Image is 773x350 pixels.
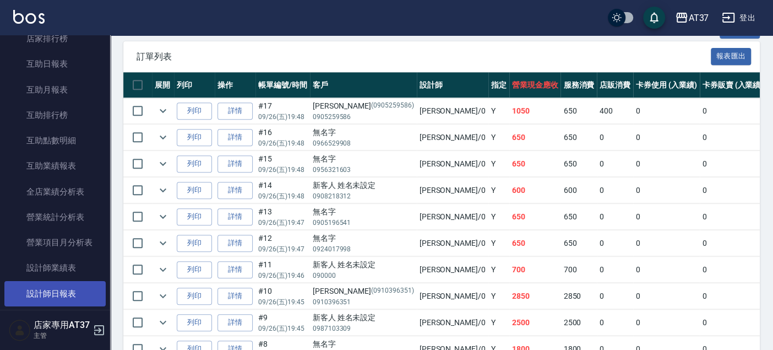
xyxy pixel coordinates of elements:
div: 無名字 [313,153,414,165]
td: #17 [255,98,310,124]
td: 0 [597,283,633,309]
button: expand row [155,129,171,146]
td: [PERSON_NAME] /0 [417,98,488,124]
td: 0 [597,204,633,230]
p: 09/26 (五) 19:47 [258,218,307,228]
td: 0 [633,98,700,124]
td: [PERSON_NAME] /0 [417,151,488,177]
td: 0 [633,230,700,256]
p: (0905259586) [371,100,414,112]
td: 0 [633,283,700,309]
td: Y [488,310,509,336]
a: 詳情 [217,208,253,225]
button: 登出 [717,8,760,28]
div: 無名字 [313,206,414,218]
td: #14 [255,177,310,203]
button: expand row [155,261,171,278]
div: 無名字 [313,338,414,350]
p: 09/26 (五) 19:46 [258,271,307,281]
img: Person [9,319,31,341]
div: 新客人 姓名未設定 [313,312,414,324]
a: 詳情 [217,261,253,278]
td: 2500 [560,310,597,336]
td: 0 [700,177,766,203]
td: 700 [509,257,561,283]
p: 090000 [313,271,414,281]
td: 650 [509,151,561,177]
a: 設計師日報表 [4,281,106,306]
img: Logo [13,10,45,24]
td: 0 [700,257,766,283]
button: expand row [155,182,171,198]
button: expand row [155,155,171,172]
div: 無名字 [313,127,414,138]
th: 操作 [215,72,255,98]
td: 0 [700,230,766,256]
button: 列印 [177,288,212,305]
p: 09/26 (五) 19:45 [258,324,307,333]
td: 0 [633,125,700,150]
p: 09/26 (五) 19:45 [258,297,307,307]
p: 09/26 (五) 19:48 [258,191,307,201]
td: 0 [597,257,633,283]
div: [PERSON_NAME] [313,100,414,112]
p: 09/26 (五) 19:48 [258,138,307,148]
p: 0966529908 [313,138,414,148]
td: Y [488,151,509,177]
span: 訂單列表 [137,51,711,62]
a: 詳情 [217,235,253,252]
button: expand row [155,235,171,251]
td: [PERSON_NAME] /0 [417,177,488,203]
button: save [643,7,665,29]
button: 列印 [177,103,212,120]
button: expand row [155,314,171,331]
td: 0 [633,151,700,177]
td: 650 [560,98,597,124]
td: 0 [597,125,633,150]
td: 650 [509,204,561,230]
div: 新客人 姓名未設定 [313,180,414,191]
button: expand row [155,103,171,119]
td: 0 [597,151,633,177]
div: AT37 [688,11,709,25]
td: 0 [633,310,700,336]
a: 營業項目月分析表 [4,230,106,255]
th: 設計師 [417,72,488,98]
td: 650 [560,230,597,256]
p: 0908218312 [313,191,414,201]
a: 全店業績分析表 [4,179,106,204]
p: 09/26 (五) 19:47 [258,244,307,254]
td: 0 [700,125,766,150]
td: 0 [597,177,633,203]
td: Y [488,177,509,203]
th: 列印 [174,72,215,98]
div: [PERSON_NAME] [313,286,414,297]
td: 650 [560,151,597,177]
button: 列印 [177,314,212,331]
td: [PERSON_NAME] /0 [417,204,488,230]
a: 互助點數明細 [4,128,106,153]
button: expand row [155,208,171,225]
td: 2850 [560,283,597,309]
p: 0956321603 [313,165,414,175]
div: 新客人 姓名未設定 [313,259,414,271]
p: 0987103309 [313,324,414,333]
td: [PERSON_NAME] /0 [417,257,488,283]
th: 店販消費 [597,72,633,98]
td: 0 [700,310,766,336]
td: #11 [255,257,310,283]
p: 0905259586 [313,112,414,122]
a: 詳情 [217,182,253,199]
a: 詳情 [217,155,253,173]
td: 0 [700,204,766,230]
button: 報表匯出 [711,48,752,65]
th: 客戶 [310,72,417,98]
td: #12 [255,230,310,256]
button: AT37 [671,7,713,29]
td: 650 [509,230,561,256]
h5: 店家專用AT37 [34,320,90,331]
a: 互助月報表 [4,77,106,103]
td: 0 [633,257,700,283]
td: 2850 [509,283,561,309]
td: [PERSON_NAME] /0 [417,125,488,150]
